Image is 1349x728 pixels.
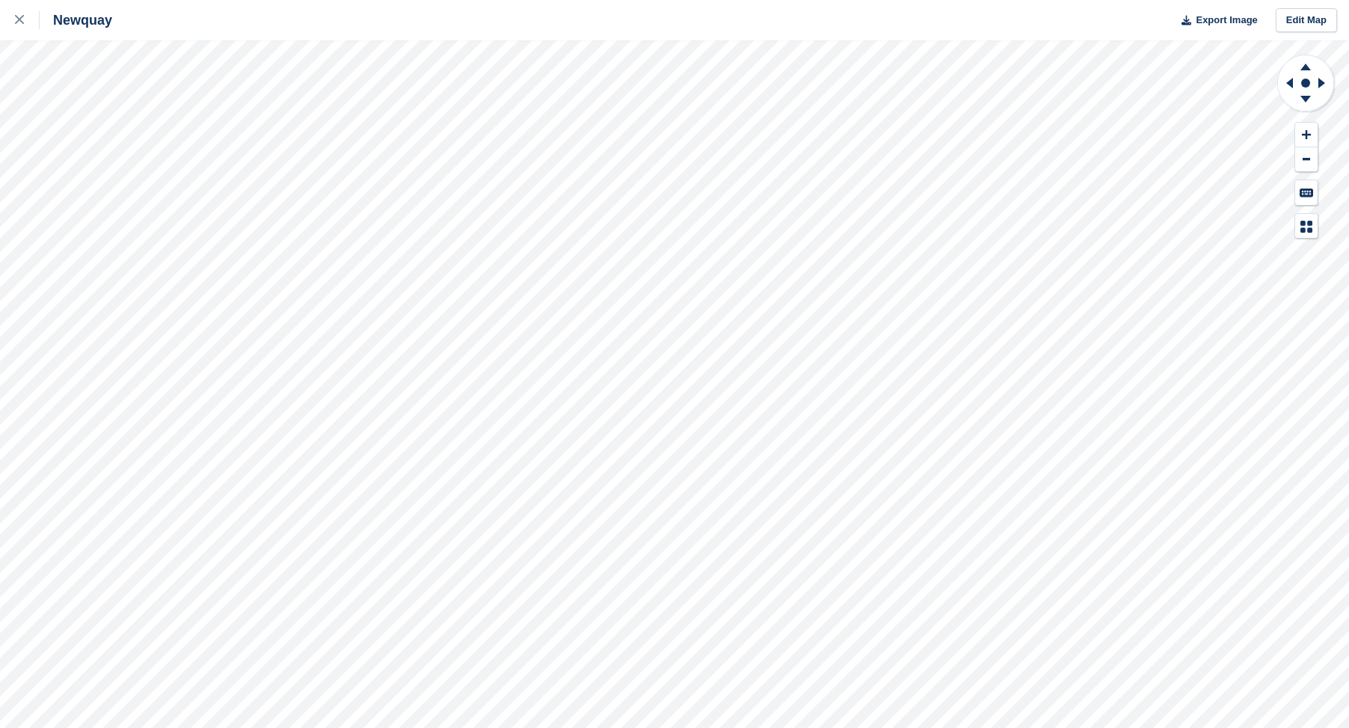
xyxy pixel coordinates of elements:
span: Export Image [1196,13,1257,28]
button: Map Legend [1295,214,1318,239]
button: Export Image [1173,8,1258,33]
button: Zoom Out [1295,147,1318,172]
button: Zoom In [1295,123,1318,147]
div: Newquay [40,11,112,29]
a: Edit Map [1276,8,1337,33]
button: Keyboard Shortcuts [1295,180,1318,205]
